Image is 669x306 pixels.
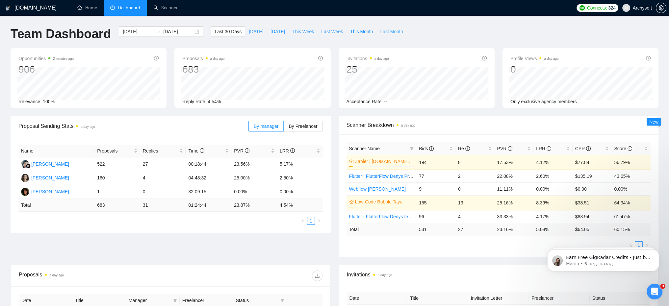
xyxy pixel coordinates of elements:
time: 2 minutes ago [53,57,74,60]
td: 27 [140,157,186,171]
span: Only exclusive agency members [510,99,577,104]
button: Поиск по статьям [10,127,122,140]
div: Sardor AI Prompt Library [10,193,122,205]
td: 160 [94,171,140,185]
span: info-circle [586,146,591,151]
li: 1 [307,217,315,225]
td: $0.00 [573,182,612,195]
span: Scanner Breakdown [347,121,651,129]
span: By Freelancer [289,124,317,129]
span: Invitations [347,271,651,279]
span: -- [384,99,387,104]
p: Чем мы можем помочь? [13,58,118,80]
td: 4.12% [533,155,573,170]
td: 25.16% [494,195,533,210]
span: filter [408,144,415,153]
span: Re [458,146,470,151]
td: 23.87 % [231,199,277,212]
button: right [315,217,323,225]
span: Profile Views [510,55,559,62]
span: 324 [608,4,615,12]
span: right [317,219,321,223]
a: Webflow [PERSON_NAME] [349,186,406,192]
span: Connects: [587,4,607,12]
span: New [649,119,658,125]
span: PVR [497,146,512,151]
img: M [21,188,29,196]
a: AS[PERSON_NAME] [21,175,69,180]
span: Last Month [380,28,403,35]
span: This Week [292,28,314,35]
span: user [624,6,629,10]
span: PVR [234,148,249,153]
span: info-circle [318,56,323,60]
td: 96 [416,210,455,223]
div: 683 [182,63,224,76]
td: 0.00% [533,182,573,195]
span: info-circle [628,146,632,151]
span: info-circle [508,146,512,151]
time: a day ago [401,124,416,127]
span: filter [173,298,177,302]
td: 683 [94,199,140,212]
button: setting [656,3,666,13]
span: dashboard [110,5,115,10]
span: Proposal Sending Stats [18,122,248,130]
span: Reply Rate [182,99,205,104]
input: End date [163,28,193,35]
td: 4 [140,171,186,185]
span: Last Week [321,28,343,35]
div: 👑 Laziza AI - Job Pre-Qualification [10,180,122,193]
span: [DATE] [270,28,285,35]
td: 77 [416,170,455,182]
td: 56.79% [611,155,651,170]
span: info-circle [482,56,487,60]
span: Главная [6,222,27,226]
td: Total [18,199,94,212]
th: Freelancer [529,292,590,305]
td: $77.84 [573,155,612,170]
td: 2.60% [533,170,573,182]
th: Title [407,292,468,305]
td: 22.08% [494,170,533,182]
button: [DATE] [267,26,289,37]
td: 4 [455,210,495,223]
span: filter [279,295,286,305]
td: 27 [455,223,495,236]
div: Обычно мы отвечаем в течение менее минуты [13,101,110,115]
td: 0.00% [277,185,323,199]
span: swap-right [155,29,161,34]
a: 1 [307,217,315,224]
span: [DATE] [249,28,263,35]
td: 23.56% [231,157,277,171]
td: 31 [140,199,186,212]
th: Replies [140,145,186,157]
a: M[PERSON_NAME] [21,189,69,194]
img: logo [13,12,24,23]
div: Proposals [19,271,170,281]
td: 194 [416,155,455,170]
div: 0 [510,63,559,76]
iframe: To enrich screen reader interactions, please activate Accessibility in Grammarly extension settings [537,236,669,282]
span: Status [236,297,278,304]
td: 0 [140,185,186,199]
span: Scanner Name [349,146,380,151]
span: setting [656,5,666,11]
div: [PERSON_NAME] [31,160,69,168]
td: 01:24:44 [186,199,231,212]
td: 4.54 % [277,199,323,212]
th: Invitation Letter [468,292,529,305]
td: 0 [455,182,495,195]
span: By manager [254,124,278,129]
td: 9 [416,182,455,195]
td: 1 [94,185,140,199]
span: info-circle [646,56,651,60]
img: logo [6,3,10,13]
span: Bids [419,146,434,151]
button: Запрос [66,205,99,231]
td: 155 [416,195,455,210]
button: This Month [347,26,376,37]
td: 00:18:44 [186,157,231,171]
